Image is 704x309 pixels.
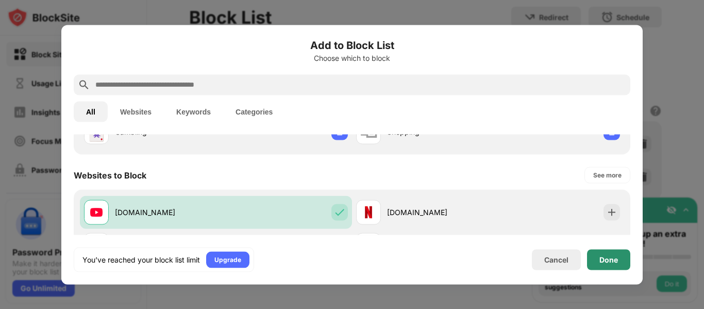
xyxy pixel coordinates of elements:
div: See more [593,170,622,180]
div: [DOMAIN_NAME] [387,207,488,218]
button: Keywords [164,101,223,122]
div: Websites to Block [74,170,146,180]
div: Choose which to block [74,54,630,62]
button: Categories [223,101,285,122]
div: [DOMAIN_NAME] [115,207,216,218]
div: Done [599,255,618,264]
div: Cancel [544,255,568,264]
button: Websites [108,101,164,122]
div: Upgrade [214,254,241,265]
img: favicons [362,206,375,218]
img: search.svg [78,78,90,91]
img: favicons [90,206,103,218]
button: All [74,101,108,122]
div: You’ve reached your block list limit [82,254,200,265]
h6: Add to Block List [74,37,630,53]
